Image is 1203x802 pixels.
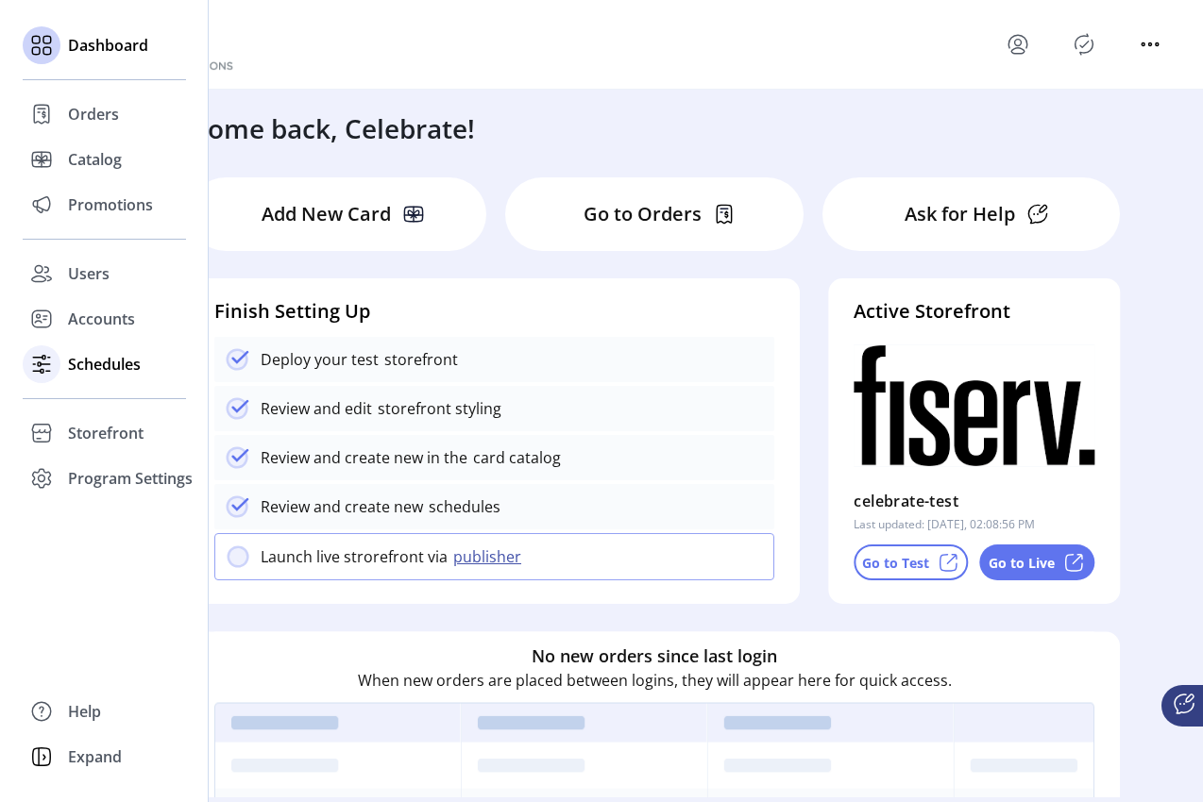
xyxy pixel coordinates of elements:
[467,446,561,469] p: card catalog
[862,553,929,573] p: Go to Test
[854,297,1094,326] h4: Active Storefront
[1135,29,1165,59] button: menu
[68,745,122,768] span: Expand
[1069,29,1099,59] button: Publisher Panel
[68,193,153,216] span: Promotions
[261,495,423,518] p: Review and create new
[854,516,1035,533] p: Last updated: [DATE], 02:08:56 PM
[68,308,135,330] span: Accounts
[854,486,958,516] p: celebrate-test
[261,545,448,568] p: Launch live strorefront via
[68,103,119,125] span: Orders
[448,545,533,568] button: publisher
[1003,29,1033,59] button: menu
[261,348,379,371] p: Deploy your test
[68,422,144,444] span: Storefront
[68,353,141,376] span: Schedules
[68,700,101,723] span: Help
[532,643,777,669] h6: No new orders since last login
[68,262,110,285] span: Users
[261,446,467,469] p: Review and create new in the
[423,495,500,518] p: schedules
[262,200,391,228] p: Add New Card
[261,397,372,420] p: Review and edit
[379,348,458,371] p: storefront
[372,397,501,420] p: storefront styling
[905,200,1015,228] p: Ask for Help
[584,200,702,228] p: Go to Orders
[989,553,1055,573] p: Go to Live
[68,148,122,171] span: Catalog
[68,467,193,490] span: Program Settings
[68,34,148,57] span: Dashboard
[147,109,475,148] h3: Welcome back, Celebrate!
[358,669,952,692] p: When new orders are placed between logins, they will appear here for quick access.
[214,297,774,326] h4: Finish Setting Up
